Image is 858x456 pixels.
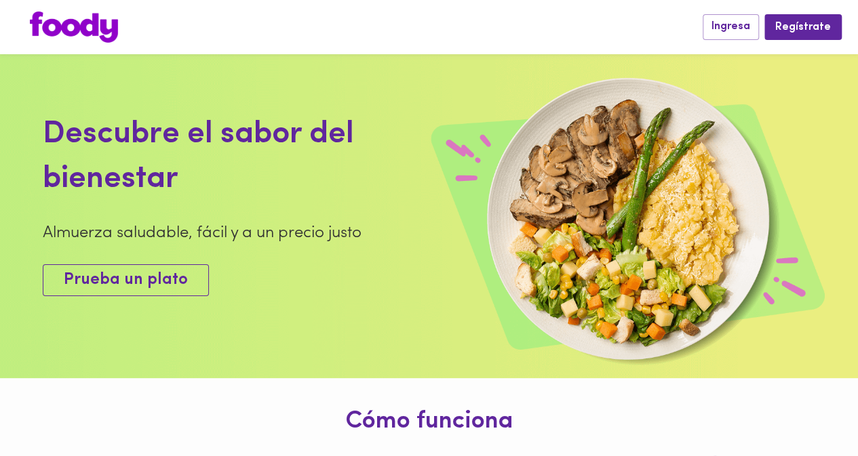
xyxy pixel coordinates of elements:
span: Ingresa [711,20,750,33]
button: Regístrate [764,14,842,39]
iframe: Messagebird Livechat Widget [779,377,844,442]
button: Prueba un plato [43,264,209,296]
div: Descubre el sabor del bienestar [43,112,386,202]
span: Regístrate [775,21,831,34]
button: Ingresa [703,14,759,39]
h1: Cómo funciona [10,409,848,436]
span: Prueba un plato [64,270,188,290]
div: Almuerza saludable, fácil y a un precio justo [43,222,386,245]
img: logo.png [30,12,118,43]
